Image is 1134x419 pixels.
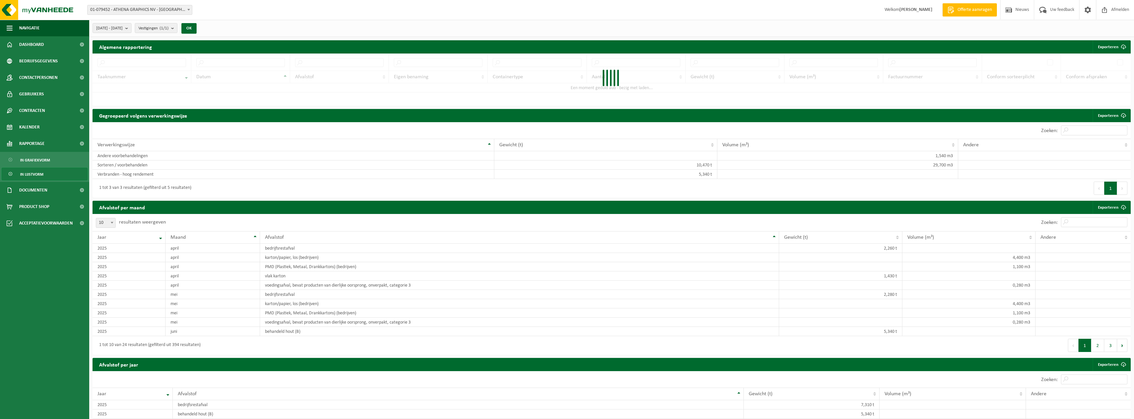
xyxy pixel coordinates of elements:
span: Rapportage [19,135,45,152]
span: Documenten [19,182,47,198]
a: Exporteren [1093,109,1130,122]
span: Product Shop [19,198,49,215]
td: mei [166,308,260,318]
td: 0,280 m3 [902,281,1036,290]
td: karton/papier, los (bedrijven) [260,253,779,262]
td: mei [166,290,260,299]
td: 10,470 t [494,160,717,170]
td: april [166,271,260,281]
span: Acceptatievoorwaarden [19,215,73,231]
span: Maand [170,235,186,240]
button: 1 [1078,339,1091,352]
td: karton/papier, los (bedrijven) [260,299,779,308]
td: 2025 [93,281,166,290]
td: 2025 [93,271,166,281]
label: Zoeken: [1041,220,1058,225]
span: Volume (m³) [722,142,749,148]
span: 01-079452 - ATHENA GRAPHICS NV - ROESELARE [87,5,192,15]
button: OK [181,23,197,34]
td: april [166,281,260,290]
span: Andere [1040,235,1056,240]
span: Contracten [19,102,45,119]
span: 10 [96,218,115,227]
h2: Algemene rapportering [93,40,159,53]
span: Contactpersonen [19,69,57,86]
span: Gewicht (t) [749,391,773,397]
span: Verwerkingswijze [97,142,135,148]
td: 2025 [93,308,166,318]
span: In lijstvorm [20,168,43,181]
td: Sorteren / voorbehandelen [93,160,494,170]
td: 2025 [93,327,166,336]
span: In grafiekvorm [20,154,50,166]
strong: [PERSON_NAME] [899,7,932,12]
td: bedrijfsrestafval [173,400,744,409]
span: [DATE] - [DATE] [96,23,123,33]
td: vlak karton [260,271,779,281]
button: Exporteren [1093,40,1130,53]
a: Exporteren [1093,358,1130,371]
td: 2025 [93,400,173,409]
span: 01-079452 - ATHENA GRAPHICS NV - ROESELARE [88,5,192,15]
span: Jaar [97,391,106,397]
td: 4,400 m3 [902,299,1036,308]
td: mei [166,318,260,327]
button: Next [1117,339,1127,352]
td: 2025 [93,318,166,327]
td: 4,400 m3 [902,253,1036,262]
label: resultaten weergeven [119,220,166,225]
td: PMD (Plastiek, Metaal, Drankkartons) (bedrijven) [260,308,779,318]
button: 3 [1104,339,1117,352]
td: 7,310 t [744,400,880,409]
td: bedrijfsrestafval [260,244,779,253]
span: Vestigingen [138,23,169,33]
button: [DATE] - [DATE] [93,23,132,33]
td: voedingsafval, bevat producten van dierlijke oorsprong, onverpakt, categorie 3 [260,281,779,290]
td: Verbranden - hoog rendement [93,170,494,179]
button: Vestigingen(1/1) [135,23,177,33]
td: Andere voorbehandelingen [93,151,494,160]
td: 2025 [93,290,166,299]
td: april [166,262,260,271]
span: Dashboard [19,36,44,53]
td: 2,280 t [779,290,902,299]
td: april [166,244,260,253]
td: 2025 [93,244,166,253]
td: mei [166,299,260,308]
a: In grafiekvorm [2,154,88,166]
td: 5,340 t [779,327,902,336]
span: Afvalstof [265,235,284,240]
h2: Gegroepeerd volgens verwerkingswijze [93,109,194,122]
td: 2025 [93,262,166,271]
a: Offerte aanvragen [942,3,997,17]
td: behandeld hout (B) [173,409,744,419]
td: 29,700 m3 [717,160,958,170]
td: 2025 [93,299,166,308]
span: 10 [96,218,116,228]
td: 1,100 m3 [902,262,1036,271]
td: 5,340 t [744,409,880,419]
span: Kalender [19,119,40,135]
span: Gewicht (t) [784,235,808,240]
td: bedrijfsrestafval [260,290,779,299]
span: Andere [1031,391,1046,397]
count: (1/1) [160,26,169,30]
span: Gebruikers [19,86,44,102]
td: 5,340 t [494,170,717,179]
span: Volume (m³) [907,235,934,240]
span: Bedrijfsgegevens [19,53,58,69]
span: Gewicht (t) [499,142,523,148]
td: voedingsafval, bevat producten van dierlijke oorsprong, onverpakt, categorie 3 [260,318,779,327]
span: Navigatie [19,20,40,36]
div: 1 tot 3 van 3 resultaten (gefilterd uit 5 resultaten) [96,182,191,194]
button: 2 [1091,339,1104,352]
span: Jaar [97,235,106,240]
td: 1,540 m3 [717,151,958,160]
td: 0,280 m3 [902,318,1036,327]
div: 1 tot 10 van 24 resultaten (gefilterd uit 394 resultaten) [96,339,201,351]
td: 2025 [93,253,166,262]
td: juni [166,327,260,336]
button: Previous [1068,339,1078,352]
a: In lijstvorm [2,168,88,180]
td: 2025 [93,409,173,419]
